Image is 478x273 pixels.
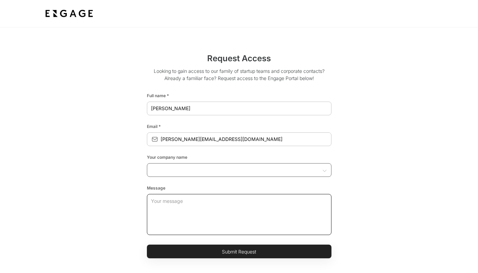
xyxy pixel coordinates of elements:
div: Full name * [147,90,331,99]
div: Email * [147,121,331,130]
input: Your Name [147,102,331,115]
button: Submit Request [147,245,331,258]
input: Your email [161,133,331,145]
button: Open [321,167,328,174]
div: Message [147,182,331,191]
p: Looking to gain access to our family of startup teams and corporate contacts? Already a familiar ... [147,67,331,87]
div: Your company name [147,152,331,160]
img: bdf1fb74-1727-4ba0-a5bd-bc74ae9fc70b.jpeg [44,8,95,20]
h2: Request Access [147,52,331,67]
